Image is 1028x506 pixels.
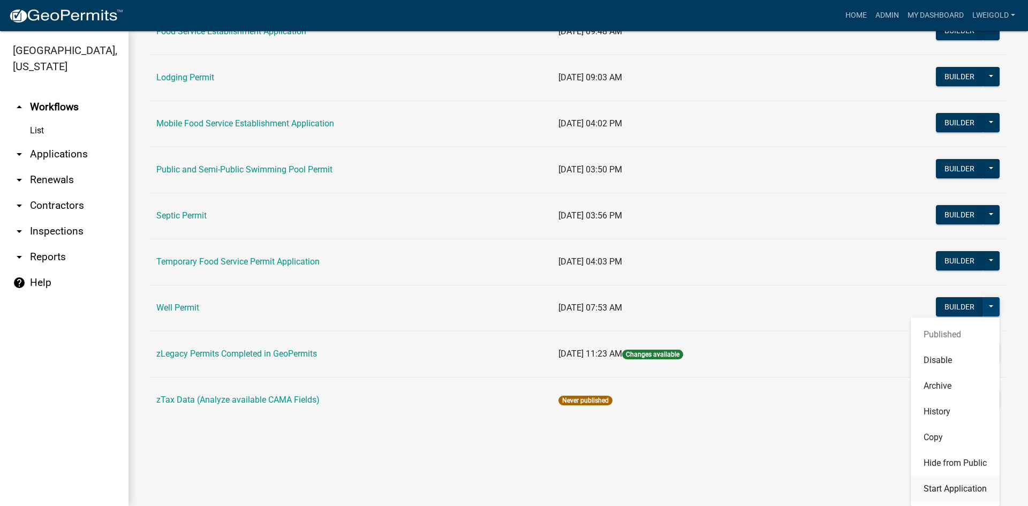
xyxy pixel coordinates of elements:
[871,5,903,26] a: Admin
[558,210,622,221] span: [DATE] 03:56 PM
[911,373,1000,399] button: Archive
[13,199,26,212] i: arrow_drop_down
[558,164,622,175] span: [DATE] 03:50 PM
[936,67,983,86] button: Builder
[911,476,1000,502] button: Start Application
[156,395,320,405] a: zTax Data (Analyze available CAMA Fields)
[13,251,26,263] i: arrow_drop_down
[156,164,332,175] a: Public and Semi-Public Swimming Pool Permit
[936,251,983,270] button: Builder
[13,101,26,114] i: arrow_drop_up
[841,5,871,26] a: Home
[936,159,983,178] button: Builder
[936,205,983,224] button: Builder
[156,256,320,267] a: Temporary Food Service Permit Application
[156,210,207,221] a: Septic Permit
[911,399,1000,425] button: History
[13,276,26,289] i: help
[156,72,214,82] a: Lodging Permit
[936,21,983,40] button: Builder
[13,148,26,161] i: arrow_drop_down
[156,303,199,313] a: Well Permit
[156,118,334,129] a: Mobile Food Service Establishment Application
[13,225,26,238] i: arrow_drop_down
[156,26,306,36] a: Food Service Establishment Application
[911,450,1000,476] button: Hide from Public
[13,173,26,186] i: arrow_drop_down
[968,5,1019,26] a: lweigold
[911,348,1000,373] button: Disable
[911,425,1000,450] button: Copy
[558,118,622,129] span: [DATE] 04:02 PM
[558,26,622,36] span: [DATE] 09:48 AM
[558,396,613,405] span: Never published
[936,297,983,316] button: Builder
[558,256,622,267] span: [DATE] 04:03 PM
[903,5,968,26] a: My Dashboard
[156,349,317,359] a: zLegacy Permits Completed in GeoPermits
[558,72,622,82] span: [DATE] 09:03 AM
[936,113,983,132] button: Builder
[558,349,622,359] span: [DATE] 11:23 AM
[622,350,683,359] span: Changes available
[558,303,622,313] span: [DATE] 07:53 AM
